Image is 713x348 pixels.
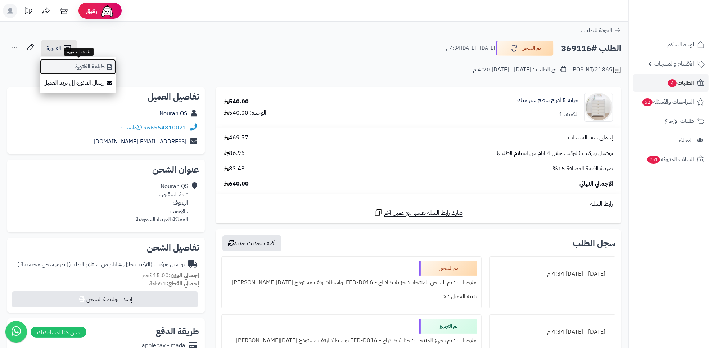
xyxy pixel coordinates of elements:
[226,290,477,304] div: تنبيه العميل : لا
[647,156,660,164] span: 251
[121,123,142,132] a: واتساب
[41,40,77,56] a: الفاتورة
[224,134,248,142] span: 469.57
[633,151,709,168] a: السلات المتروكة251
[497,149,613,157] span: توصيل وتركيب (التركيب خلال 4 ايام من استلام الطلب)
[40,59,116,75] a: طباعة الفاتورة
[633,74,709,92] a: الطلبات4
[573,239,615,247] h3: سجل الطلب
[668,79,677,87] span: 4
[218,200,618,208] div: رابط السلة
[169,271,199,280] strong: إجمالي الوزن:
[585,93,613,122] img: 1741718484-1-90x90.jpg
[224,109,266,117] div: الوحدة: 540.00
[94,137,186,146] a: [EMAIL_ADDRESS][DOMAIN_NAME]
[224,165,245,173] span: 83.48
[419,261,477,276] div: تم الشحن
[384,209,463,217] span: شارك رابط السلة نفسها مع عميل آخر
[142,271,199,280] small: 15.00 كجم
[664,18,706,33] img: logo-2.png
[581,26,612,35] span: العودة للطلبات
[149,279,199,288] small: 1 قطعة
[40,75,116,91] a: إرسال الفاتورة إلى بريد العميل
[374,208,463,217] a: شارك رابط السلة نفسها مع عميل آخر
[633,36,709,53] a: لوحة التحكم
[552,165,613,173] span: ضريبة القيمة المضافة 15%
[155,327,199,336] h2: طريقة الدفع
[159,109,187,118] a: Nourah QS
[224,98,249,106] div: 540.00
[646,154,694,164] span: السلات المتروكة
[473,66,566,74] div: تاريخ الطلب : [DATE] - [DATE] 4:20 م
[19,4,37,20] a: تحديثات المنصة
[654,59,694,69] span: الأقسام والمنتجات
[642,97,694,107] span: المراجعات والأسئلة
[633,112,709,130] a: طلبات الإرجاع
[224,180,249,188] span: 640.00
[224,149,245,157] span: 86.96
[100,4,114,18] img: ai-face.png
[222,235,281,251] button: أضف تحديث جديد
[167,279,199,288] strong: إجمالي القطع:
[494,325,611,339] div: [DATE] - [DATE] 4:34 م
[13,165,199,174] h2: عنوان الشحن
[633,131,709,149] a: العملاء
[226,334,477,348] div: ملاحظات : تم تجهيز المنتجات: خزانة 5 ادراج - FED-D016 بواسطة: ارفف مستودع [DATE][PERSON_NAME]
[559,110,579,119] div: الكمية: 1
[667,40,694,50] span: لوحة التحكم
[517,96,579,104] a: خزانة 5 أدراج سطح سيراميك
[13,244,199,252] h2: تفاصيل الشحن
[136,182,188,223] div: Nourah QS قرية الشقيق ، الهفوف ، الإحساء المملكة العربية السعودية
[665,116,694,126] span: طلبات الإرجاع
[64,48,94,56] div: طباعة الفاتورة
[581,26,621,35] a: العودة للطلبات
[86,6,97,15] span: رفيق
[17,260,68,269] span: ( طرق شحن مخصصة )
[226,276,477,290] div: ملاحظات : تم الشحن المنتجات: خزانة 5 ادراج - FED-D016 بواسطة: ارفف مستودع [DATE][PERSON_NAME]
[494,267,611,281] div: [DATE] - [DATE] 4:34 م
[496,41,554,56] button: تم الشحن
[667,78,694,88] span: الطلبات
[642,98,653,106] span: 52
[679,135,693,145] span: العملاء
[46,44,61,53] span: الفاتورة
[446,45,495,52] small: [DATE] - [DATE] 4:34 م
[143,123,186,132] a: 966554810021
[573,66,621,74] div: POS-NT/21869
[12,291,198,307] button: إصدار بوليصة الشحن
[568,134,613,142] span: إجمالي سعر المنتجات
[419,319,477,334] div: تم التجهيز
[17,260,185,269] div: توصيل وتركيب (التركيب خلال 4 ايام من استلام الطلب)
[13,93,199,101] h2: تفاصيل العميل
[561,41,621,56] h2: الطلب #369116
[633,93,709,111] a: المراجعات والأسئلة52
[579,180,613,188] span: الإجمالي النهائي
